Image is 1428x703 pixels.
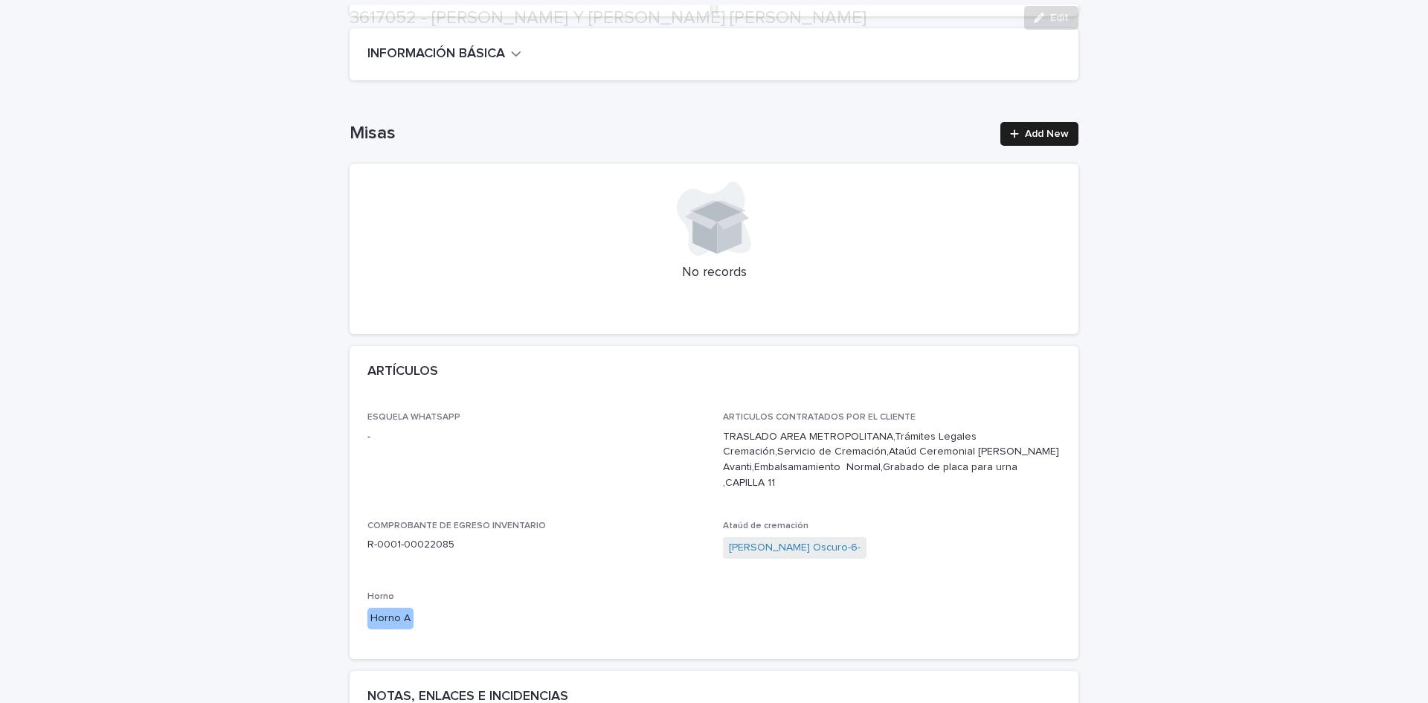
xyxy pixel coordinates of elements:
[367,429,705,445] p: -
[367,265,1061,281] p: No records
[1024,6,1078,30] button: Edit
[723,413,916,422] span: ARTICULOS CONTRATADOS POR EL CLIENTE
[1050,13,1069,23] span: Edit
[367,364,438,380] h2: ARTÍCULOS
[350,7,866,29] h2: 3617052 - [PERSON_NAME] Y [PERSON_NAME] [PERSON_NAME]
[367,608,414,629] div: Horno A
[367,46,521,62] button: INFORMACIÓN BÁSICA
[367,413,460,422] span: ESQUELA WHATSAPP
[367,592,394,601] span: Horno
[729,540,861,556] a: [PERSON_NAME] Oscuro-6-
[367,521,546,530] span: COMPROBANTE DE EGRESO INVENTARIO
[1000,122,1078,146] a: Add New
[367,46,505,62] h2: INFORMACIÓN BÁSICA
[723,429,1061,491] p: TRASLADO AREA METROPOLITANA,Trámites Legales Cremación,Servicio de Cremación,Ataúd Ceremonial [PE...
[350,123,991,144] h1: Misas
[723,521,808,530] span: Ataúd de cremación
[367,537,705,553] p: R-0001-00022085
[1025,129,1069,139] span: Add New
